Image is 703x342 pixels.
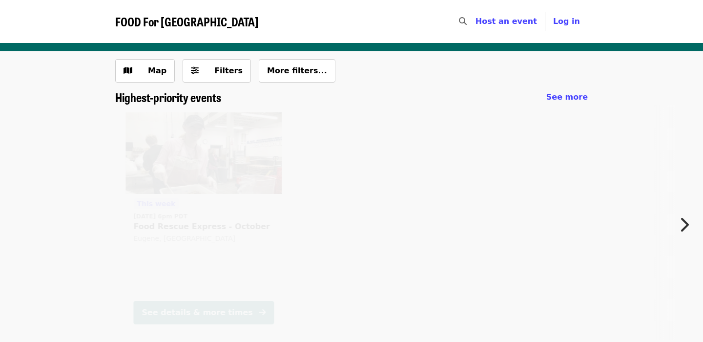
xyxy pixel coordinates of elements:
[183,59,251,83] button: Filters (0 selected)
[133,301,274,324] button: See details & more times
[214,66,243,75] span: Filters
[553,17,580,26] span: Log in
[671,211,703,238] button: Next item
[476,17,537,26] a: Host an event
[267,66,327,75] span: More filters...
[546,92,588,102] span: See more
[115,59,175,83] button: Show map view
[459,17,467,26] i: search icon
[133,212,187,221] time: [DATE] 6pm PDT
[115,90,221,105] a: Highest-priority events
[133,235,274,243] div: Eugene, [GEOGRAPHIC_DATA]
[191,66,199,75] i: sliders-h icon
[107,90,596,105] div: Highest-priority events
[137,200,175,208] span: This week
[679,215,689,234] i: chevron-right icon
[546,91,588,103] a: See more
[545,12,588,31] button: Log in
[115,88,221,106] span: Highest-priority events
[115,15,259,29] a: FOOD For [GEOGRAPHIC_DATA]
[259,59,335,83] button: More filters...
[133,221,274,233] span: Food Rescue Express - October
[125,112,282,194] img: Food Rescue Express - October organized by FOOD For Lane County
[125,112,282,332] a: See details for "Food Rescue Express - October"
[142,307,252,319] div: See details & more times
[124,66,132,75] i: map icon
[473,10,480,33] input: Search
[115,13,259,30] span: FOOD For [GEOGRAPHIC_DATA]
[148,66,166,75] span: Map
[259,308,266,317] i: arrow-right icon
